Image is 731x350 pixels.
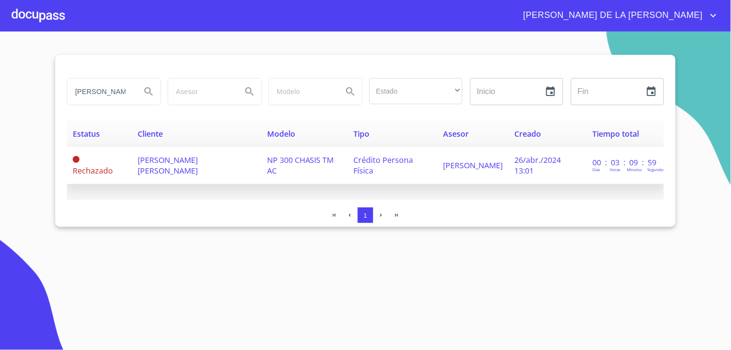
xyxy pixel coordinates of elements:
[269,79,335,105] input: search
[73,156,79,163] span: Rechazado
[168,79,234,105] input: search
[267,128,295,139] span: Modelo
[339,80,362,103] button: Search
[648,167,666,172] p: Segundos
[516,8,719,23] button: account of current user
[238,80,261,103] button: Search
[369,78,462,104] div: ​
[358,207,373,223] button: 1
[593,157,658,168] p: 00 : 03 : 09 : 59
[443,160,503,171] span: [PERSON_NAME]
[593,128,639,139] span: Tiempo total
[443,128,469,139] span: Asesor
[610,167,621,172] p: Horas
[593,167,601,172] p: Dias
[137,80,160,103] button: Search
[515,155,561,176] span: 26/abr./2024 13:01
[138,128,163,139] span: Cliente
[354,155,413,176] span: Crédito Persona Física
[627,167,642,172] p: Minutos
[516,8,708,23] span: [PERSON_NAME] DE LA [PERSON_NAME]
[73,165,113,176] span: Rechazado
[267,155,334,176] span: NP 300 CHASIS TM AC
[515,128,541,139] span: Creado
[67,79,133,105] input: search
[138,155,198,176] span: [PERSON_NAME] [PERSON_NAME]
[354,128,370,139] span: Tipo
[364,212,367,219] span: 1
[73,128,100,139] span: Estatus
